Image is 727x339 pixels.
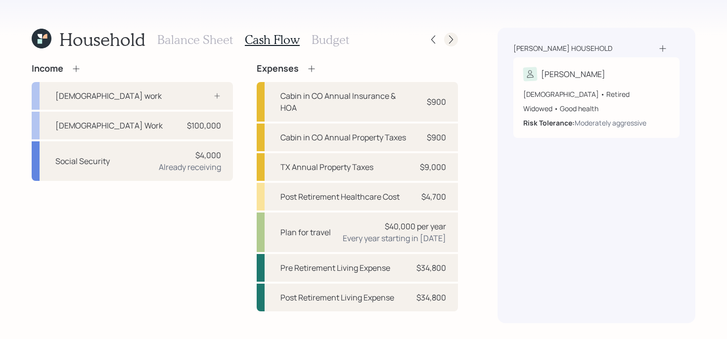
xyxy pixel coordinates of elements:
div: Plan for travel [280,226,331,238]
div: Social Security [55,155,110,167]
div: Cabin in CO Annual Property Taxes [280,131,406,143]
div: [DEMOGRAPHIC_DATA] work [55,90,162,102]
div: [PERSON_NAME] household [513,43,612,53]
h1: Household [59,29,145,50]
div: $4,700 [421,191,446,203]
div: $100,000 [187,120,221,131]
h4: Expenses [257,63,299,74]
div: Moderately aggressive [575,118,646,128]
div: Every year starting in [DATE] [343,232,446,244]
div: $34,800 [416,262,446,274]
div: TX Annual Property Taxes [280,161,373,173]
div: [DEMOGRAPHIC_DATA] Work [55,120,163,131]
b: Risk Tolerance: [523,118,575,127]
h3: Balance Sheet [157,33,233,47]
div: $4,000 [195,149,221,161]
div: $9,000 [420,161,446,173]
div: $40,000 per year [385,220,446,232]
div: $900 [427,131,446,143]
div: $900 [427,96,446,108]
div: Pre Retirement Living Expense [280,262,390,274]
div: Already receiving [159,161,221,173]
div: $34,800 [416,292,446,303]
div: Post Retirement Healthcare Cost [280,191,400,203]
h3: Budget [312,33,349,47]
div: [DEMOGRAPHIC_DATA] • Retired [523,89,670,99]
div: [PERSON_NAME] [541,68,605,80]
div: Post Retirement Living Expense [280,292,394,303]
h4: Income [32,63,63,74]
div: Cabin in CO Annual Insurance & HOA [280,90,409,114]
div: Widowed • Good health [523,103,670,114]
h3: Cash Flow [245,33,300,47]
